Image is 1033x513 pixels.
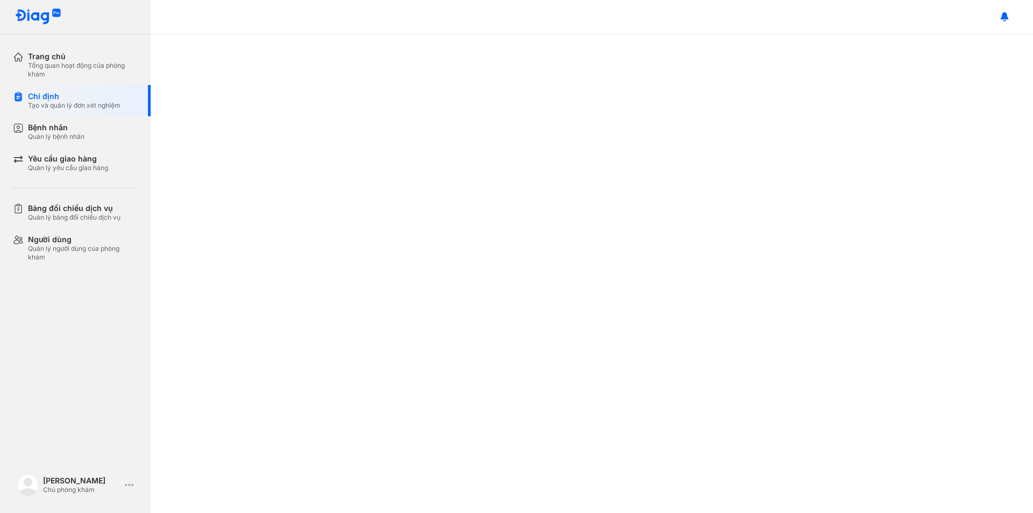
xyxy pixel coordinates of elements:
[28,132,84,141] div: Quản lý bệnh nhân
[15,9,61,25] img: logo
[28,213,121,222] div: Quản lý bảng đối chiếu dịch vụ
[28,244,138,262] div: Quản lý người dùng của phòng khám
[28,203,121,213] div: Bảng đối chiếu dịch vụ
[28,61,138,79] div: Tổng quan hoạt động của phòng khám
[28,235,138,244] div: Người dùng
[28,154,108,164] div: Yêu cầu giao hàng
[43,476,121,486] div: [PERSON_NAME]
[28,164,108,172] div: Quản lý yêu cầu giao hàng
[28,123,84,132] div: Bệnh nhân
[17,474,39,496] img: logo
[28,52,138,61] div: Trang chủ
[28,101,121,110] div: Tạo và quản lý đơn xét nghiệm
[43,486,121,494] div: Chủ phòng khám
[28,92,121,101] div: Chỉ định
